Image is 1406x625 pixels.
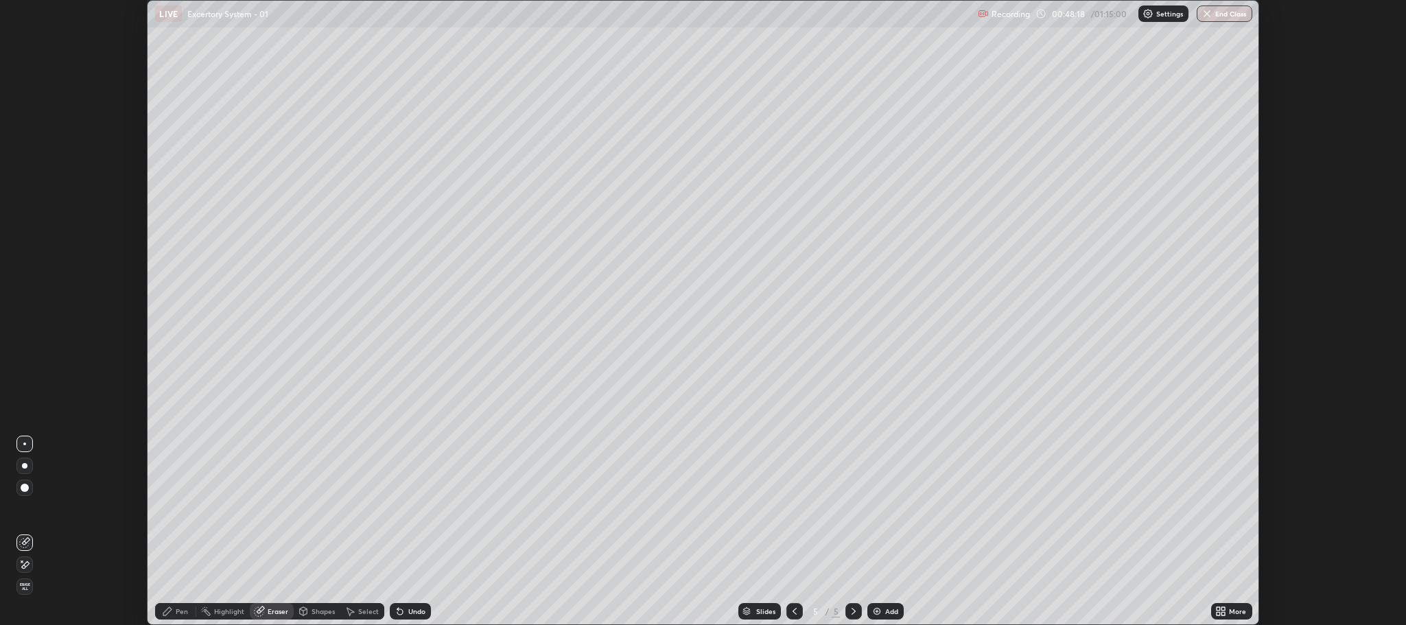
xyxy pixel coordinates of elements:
[808,607,822,615] div: 5
[358,608,379,615] div: Select
[187,8,268,19] p: Excertory System - 01
[871,606,882,617] img: add-slide-button
[176,608,188,615] div: Pen
[268,608,288,615] div: Eraser
[825,607,829,615] div: /
[159,8,178,19] p: LIVE
[1202,8,1212,19] img: end-class-cross
[408,608,425,615] div: Undo
[312,608,335,615] div: Shapes
[978,8,989,19] img: recording.375f2c34.svg
[885,608,898,615] div: Add
[1197,5,1252,22] button: End Class
[832,605,840,617] div: 5
[17,582,32,591] span: Erase all
[1229,608,1246,615] div: More
[1143,8,1153,19] img: class-settings-icons
[214,608,244,615] div: Highlight
[992,9,1030,19] p: Recording
[1156,10,1183,17] p: Settings
[756,608,775,615] div: Slides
